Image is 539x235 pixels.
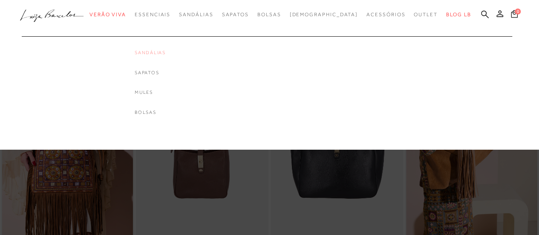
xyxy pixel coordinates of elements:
[179,12,213,17] span: Sandálias
[515,9,521,15] span: 0
[257,7,281,23] a: categoryNavScreenReaderText
[135,89,166,96] a: noSubCategoriesText
[414,7,438,23] a: categoryNavScreenReaderText
[446,12,471,17] span: BLOG LB
[289,7,358,23] a: noSubCategoriesText
[179,7,213,23] a: categoryNavScreenReaderText
[135,109,166,116] a: noSubCategoriesText
[135,69,166,76] a: noSubCategoriesText
[89,12,126,17] span: Verão Viva
[135,12,170,17] span: Essenciais
[446,7,471,23] a: BLOG LB
[366,12,405,17] span: Acessórios
[414,12,438,17] span: Outlet
[366,7,405,23] a: categoryNavScreenReaderText
[222,7,248,23] a: categoryNavScreenReaderText
[135,49,166,56] a: noSubCategoriesText
[222,12,248,17] span: Sapatos
[289,12,358,17] span: [DEMOGRAPHIC_DATA]
[89,7,126,23] a: categoryNavScreenReaderText
[135,7,170,23] a: categoryNavScreenReaderText
[508,9,520,21] button: 0
[257,12,281,17] span: Bolsas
